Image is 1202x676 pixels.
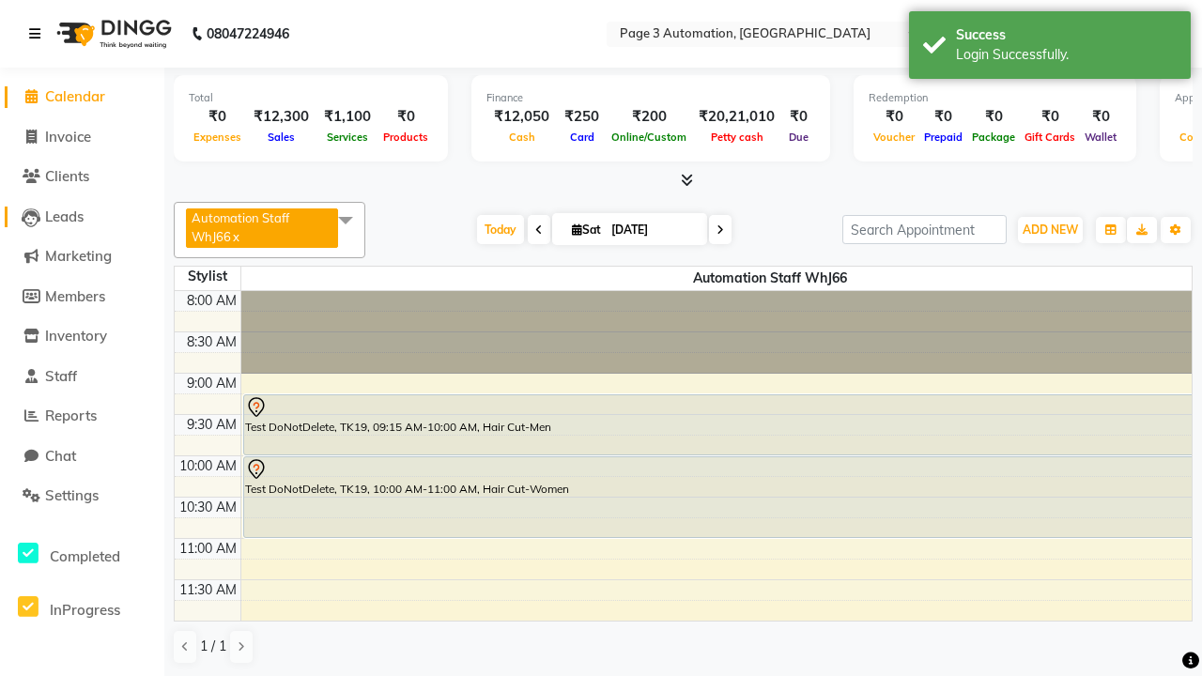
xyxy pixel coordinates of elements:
[706,131,768,144] span: Petty cash
[45,128,91,146] span: Invoice
[919,131,967,144] span: Prepaid
[183,374,240,393] div: 9:00 AM
[189,90,433,106] div: Total
[176,498,240,517] div: 10:30 AM
[504,131,540,144] span: Cash
[45,407,97,424] span: Reports
[322,131,373,144] span: Services
[50,601,120,619] span: InProgress
[557,106,607,128] div: ₹250
[183,415,240,435] div: 9:30 AM
[1020,106,1080,128] div: ₹0
[378,106,433,128] div: ₹0
[1020,131,1080,144] span: Gift Cards
[48,8,177,60] img: logo
[1080,106,1121,128] div: ₹0
[183,291,240,311] div: 8:00 AM
[486,90,815,106] div: Finance
[565,131,599,144] span: Card
[869,106,919,128] div: ₹0
[176,456,240,476] div: 10:00 AM
[956,25,1177,45] div: Success
[45,247,112,265] span: Marketing
[50,547,120,565] span: Completed
[5,127,160,148] a: Invoice
[45,486,99,504] span: Settings
[176,580,240,600] div: 11:30 AM
[486,106,557,128] div: ₹12,050
[45,327,107,345] span: Inventory
[45,367,77,385] span: Staff
[784,131,813,144] span: Due
[5,166,160,188] a: Clients
[842,215,1007,244] input: Search Appointment
[477,215,524,244] span: Today
[782,106,815,128] div: ₹0
[607,131,691,144] span: Online/Custom
[967,131,1020,144] span: Package
[45,207,84,225] span: Leads
[5,286,160,308] a: Members
[246,106,316,128] div: ₹12,300
[607,106,691,128] div: ₹200
[606,216,700,244] input: 2025-10-04
[5,246,160,268] a: Marketing
[919,106,967,128] div: ₹0
[5,326,160,347] a: Inventory
[5,366,160,388] a: Staff
[956,45,1177,65] div: Login Successfully.
[378,131,433,144] span: Products
[45,287,105,305] span: Members
[176,539,240,559] div: 11:00 AM
[263,131,300,144] span: Sales
[45,167,89,185] span: Clients
[967,106,1020,128] div: ₹0
[691,106,782,128] div: ₹20,21,010
[5,485,160,507] a: Settings
[869,90,1121,106] div: Redemption
[200,637,226,656] span: 1 / 1
[189,106,246,128] div: ₹0
[1080,131,1121,144] span: Wallet
[183,332,240,352] div: 8:30 AM
[45,447,76,465] span: Chat
[45,87,105,105] span: Calendar
[5,406,160,427] a: Reports
[1018,217,1083,243] button: ADD NEW
[192,210,289,244] span: Automation Staff WhJ66
[5,446,160,468] a: Chat
[189,131,246,144] span: Expenses
[5,207,160,228] a: Leads
[1023,223,1078,237] span: ADD NEW
[231,229,239,244] a: x
[869,131,919,144] span: Voucher
[175,267,240,286] div: Stylist
[567,223,606,237] span: Sat
[207,8,289,60] b: 08047224946
[316,106,378,128] div: ₹1,100
[5,86,160,108] a: Calendar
